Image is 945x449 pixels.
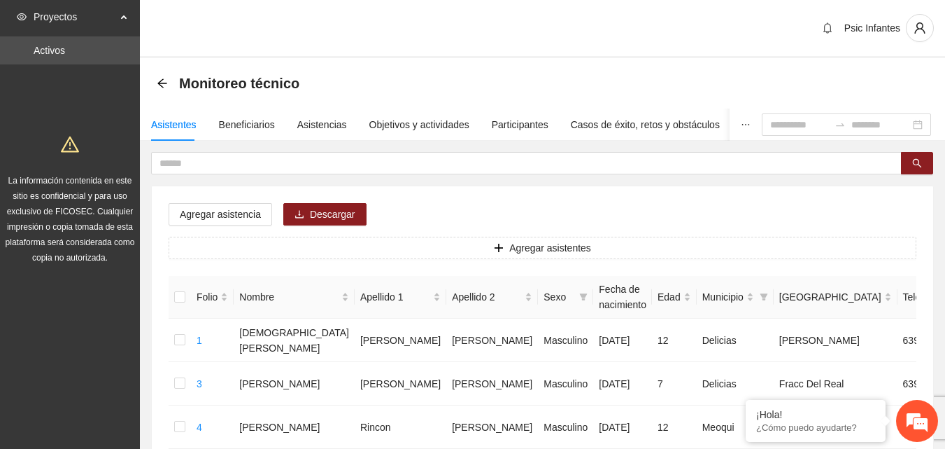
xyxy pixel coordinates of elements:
button: plusAgregar asistentes [169,237,916,259]
span: search [912,158,922,170]
button: user [906,14,934,42]
span: Apellido 2 [452,289,522,305]
button: search [901,152,933,174]
td: Masculino [538,319,593,362]
th: Colonia [774,276,897,319]
span: Edad [658,289,681,305]
span: arrow-left [157,78,168,89]
span: Psic Infantes [844,22,900,34]
td: [PERSON_NAME] [234,362,355,406]
td: Delicias [697,362,774,406]
span: download [294,209,304,221]
span: Agregar asistencia [180,207,261,222]
span: [GEOGRAPHIC_DATA] [779,289,881,305]
span: filter [757,286,771,308]
td: Delicias [697,319,774,362]
th: Nombre [234,276,355,319]
button: bell [816,17,839,39]
td: 12 [652,319,697,362]
span: Descargar [310,207,355,222]
th: Apellido 1 [355,276,446,319]
span: swap-right [834,119,846,130]
td: Masculino [538,406,593,449]
td: [PERSON_NAME] [234,406,355,449]
div: Asistencias [297,117,347,132]
span: user [907,22,933,34]
div: Asistentes [151,117,197,132]
td: Fracc Del Real [774,362,897,406]
td: Rincon [355,406,446,449]
th: Municipio [697,276,774,319]
p: ¿Cómo puedo ayudarte? [756,422,875,433]
td: [PERSON_NAME] [355,362,446,406]
td: 12 [652,406,697,449]
span: eye [17,12,27,22]
span: Folio [197,289,218,305]
button: ellipsis [730,109,762,141]
td: Masculino [538,362,593,406]
span: Monitoreo técnico [179,72,299,95]
div: Objetivos y actividades [369,117,469,132]
button: Agregar asistencia [169,203,272,226]
span: warning [61,135,79,153]
span: ellipsis [741,120,751,130]
th: Fecha de nacimiento [593,276,652,319]
td: [DATE] [593,362,652,406]
span: La información contenida en este sitio es confidencial y para uso exclusivo de FICOSEC. Cualquier... [6,176,135,263]
td: [PERSON_NAME] [355,319,446,362]
a: 4 [197,422,202,433]
td: [PERSON_NAME] [774,319,897,362]
th: Folio [191,276,234,319]
a: Activos [34,45,65,56]
a: 3 [197,378,202,389]
span: filter [576,286,590,308]
span: to [834,119,846,130]
span: Agregar asistentes [509,240,591,256]
a: 1 [197,335,202,346]
span: filter [579,293,588,301]
td: [DEMOGRAPHIC_DATA][PERSON_NAME] [234,319,355,362]
td: 7 [652,362,697,406]
span: bell [817,22,838,34]
span: plus [494,243,504,254]
td: Meoqui [697,406,774,449]
th: Apellido 2 [446,276,538,319]
span: Nombre [239,289,339,305]
span: Apellido 1 [360,289,430,305]
td: [PERSON_NAME] [446,319,538,362]
td: [DATE] [593,319,652,362]
div: Participantes [492,117,548,132]
div: Back [157,78,168,90]
div: Casos de éxito, retos y obstáculos [571,117,720,132]
td: [PERSON_NAME] [446,406,538,449]
span: Sexo [543,289,574,305]
td: [DATE] [593,406,652,449]
span: filter [760,293,768,301]
div: Beneficiarios [219,117,275,132]
th: Edad [652,276,697,319]
td: [PERSON_NAME] [446,362,538,406]
div: ¡Hola! [756,409,875,420]
span: Proyectos [34,3,116,31]
span: Municipio [702,289,744,305]
button: downloadDescargar [283,203,367,226]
